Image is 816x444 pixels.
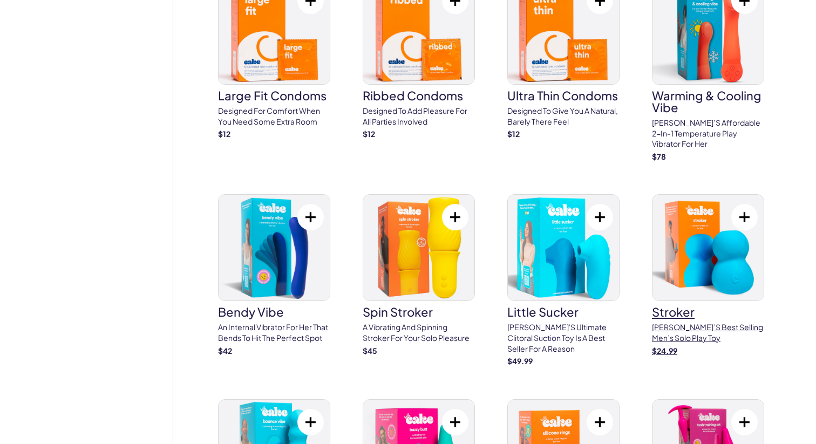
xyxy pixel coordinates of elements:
[363,106,475,127] p: Designed to add pleasure for all parties involved
[363,194,475,356] a: spin strokerspin strokerA vibrating and spinning stroker for your solo pleasure$45
[652,194,764,356] a: strokerstroker[PERSON_NAME]’s best selling men’s solo play toy$24.99
[218,90,330,101] h3: Large Fit Condoms
[652,346,677,356] strong: $ 24.99
[652,195,764,300] img: stroker
[652,152,666,161] strong: $ 78
[218,194,330,356] a: Bendy VibeBendy VibeAn internal vibrator for her that bends to hit the perfect spot$42
[363,129,375,139] strong: $ 12
[219,195,330,300] img: Bendy Vibe
[507,90,620,101] h3: Ultra Thin Condoms
[507,306,620,318] h3: little sucker
[507,194,620,366] a: little suckerlittle sucker[PERSON_NAME]'s ultimate clitoral suction toy is a best seller for a re...
[363,306,475,318] h3: spin stroker
[363,195,474,300] img: spin stroker
[218,129,230,139] strong: $ 12
[652,118,764,149] p: [PERSON_NAME]’s affordable 2-in-1 temperature play vibrator for her
[507,322,620,354] p: [PERSON_NAME]'s ultimate clitoral suction toy is a best seller for a reason
[218,306,330,318] h3: Bendy Vibe
[218,346,232,356] strong: $ 42
[507,356,533,366] strong: $ 49.99
[508,195,619,300] img: little sucker
[652,306,764,318] h3: stroker
[363,322,475,343] p: A vibrating and spinning stroker for your solo pleasure
[507,106,620,127] p: Designed to give you a natural, barely there feel
[218,106,330,127] p: Designed for comfort when you need some extra room
[507,129,520,139] strong: $ 12
[363,90,475,101] h3: Ribbed Condoms
[363,346,377,356] strong: $ 45
[652,322,764,343] p: [PERSON_NAME]’s best selling men’s solo play toy
[652,90,764,113] h3: Warming & Cooling Vibe
[218,322,330,343] p: An internal vibrator for her that bends to hit the perfect spot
